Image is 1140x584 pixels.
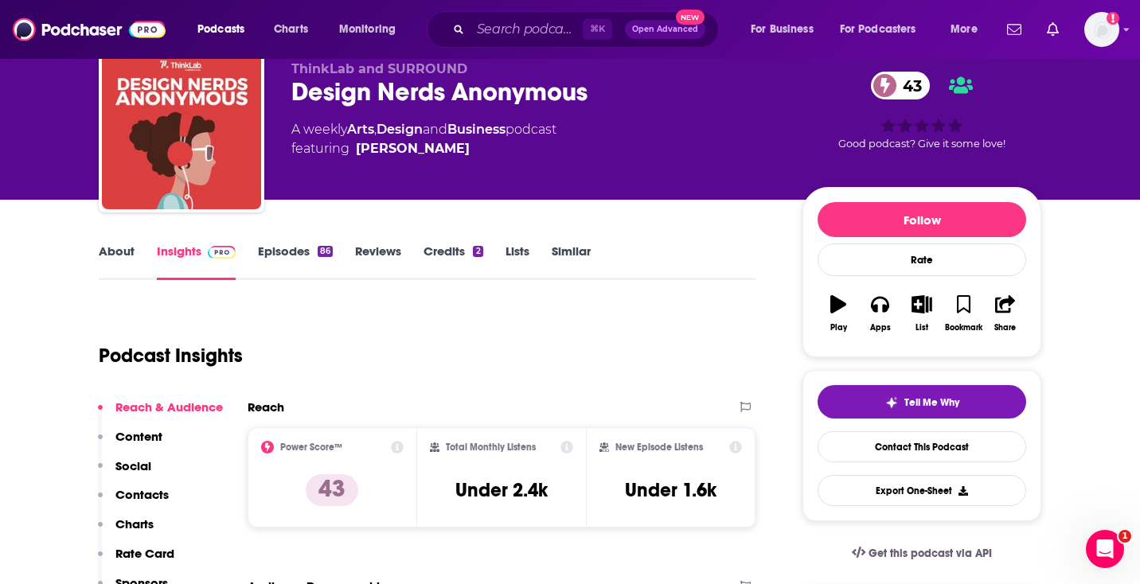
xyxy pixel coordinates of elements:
[916,323,928,333] div: List
[994,323,1016,333] div: Share
[943,285,984,342] button: Bookmark
[939,17,997,42] button: open menu
[186,17,265,42] button: open menu
[347,122,374,137] a: Arts
[885,396,898,409] img: tell me why sparkle
[274,18,308,41] span: Charts
[625,20,705,39] button: Open AdvancedNew
[859,285,900,342] button: Apps
[870,323,891,333] div: Apps
[442,11,734,48] div: Search podcasts, credits, & more...
[208,246,236,259] img: Podchaser Pro
[1084,12,1119,47] span: Logged in as systemsteam
[115,458,151,473] p: Social
[838,138,1005,150] span: Good podcast? Give it some love!
[374,122,377,137] span: ,
[423,122,447,137] span: and
[818,475,1026,506] button: Export One-Sheet
[447,122,506,137] a: Business
[339,18,396,41] span: Monitoring
[830,323,847,333] div: Play
[506,243,529,280] a: Lists
[13,14,166,45] img: Podchaser - Follow, Share and Rate Podcasts
[871,72,930,99] a: 43
[552,243,591,280] a: Similar
[625,478,716,502] h3: Under 1.6k
[740,17,834,42] button: open menu
[98,516,154,546] button: Charts
[98,546,174,575] button: Rate Card
[98,487,169,516] button: Contacts
[818,431,1026,462] a: Contact This Podcast
[1040,16,1065,43] a: Show notifications dropdown
[377,122,423,137] a: Design
[291,61,467,76] span: ThinkLab and SURROUND
[115,429,162,444] p: Content
[318,246,333,257] div: 86
[328,17,416,42] button: open menu
[258,243,333,280] a: Episodes86
[802,61,1041,160] div: 43Good podcast? Give it some love!
[818,385,1026,419] button: tell me why sparkleTell Me Why
[473,246,482,257] div: 2
[455,478,548,502] h3: Under 2.4k
[839,534,1005,573] a: Get this podcast via API
[197,18,244,41] span: Podcasts
[632,25,698,33] span: Open Advanced
[904,396,959,409] span: Tell Me Why
[157,243,236,280] a: InsightsPodchaser Pro
[840,18,916,41] span: For Podcasters
[1086,530,1124,568] iframe: Intercom live chat
[830,17,939,42] button: open menu
[291,120,556,158] div: A weekly podcast
[98,429,162,458] button: Content
[1001,16,1028,43] a: Show notifications dropdown
[115,546,174,561] p: Rate Card
[115,487,169,502] p: Contacts
[818,202,1026,237] button: Follow
[751,18,814,41] span: For Business
[676,10,705,25] span: New
[818,285,859,342] button: Play
[356,139,470,158] a: Amanda Schneider
[115,516,154,531] p: Charts
[901,285,943,342] button: List
[615,442,703,453] h2: New Episode Listens
[446,442,536,453] h2: Total Monthly Listens
[280,442,342,453] h2: Power Score™
[424,243,482,280] a: Credits2
[1119,530,1131,543] span: 1
[1107,12,1119,25] svg: Add a profile image
[1084,12,1119,47] img: User Profile
[98,399,223,429] button: Reach & Audience
[1084,12,1119,47] button: Show profile menu
[102,50,261,209] img: Design Nerds Anonymous
[869,547,992,560] span: Get this podcast via API
[583,19,612,40] span: ⌘ K
[945,323,982,333] div: Bookmark
[470,17,583,42] input: Search podcasts, credits, & more...
[99,344,243,368] h1: Podcast Insights
[355,243,401,280] a: Reviews
[887,72,930,99] span: 43
[291,139,556,158] span: featuring
[985,285,1026,342] button: Share
[248,399,284,415] h2: Reach
[306,474,358,506] p: 43
[818,243,1026,276] div: Rate
[99,243,135,280] a: About
[98,458,151,488] button: Social
[951,18,978,41] span: More
[264,17,318,42] a: Charts
[115,399,223,415] p: Reach & Audience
